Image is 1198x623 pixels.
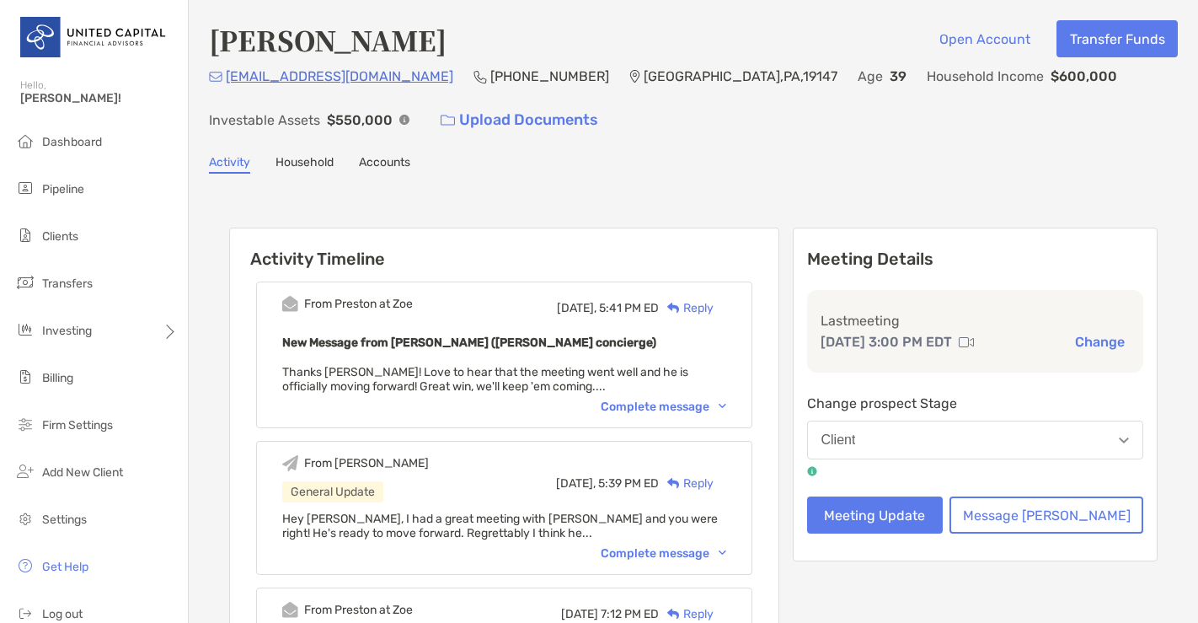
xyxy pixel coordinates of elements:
[359,155,410,174] a: Accounts
[667,478,680,489] img: Reply icon
[42,465,123,480] span: Add New Client
[20,91,178,105] span: [PERSON_NAME]!
[42,513,87,527] span: Settings
[601,607,659,621] span: 7:12 PM ED
[667,609,680,620] img: Reply icon
[15,225,35,245] img: clients icon
[667,303,680,314] img: Reply icon
[441,115,455,126] img: button icon
[282,512,718,540] span: Hey [PERSON_NAME], I had a great meeting with [PERSON_NAME] and you were right! He's ready to mov...
[807,393,1144,414] p: Change prospect Stage
[304,603,413,617] div: From Preston at Zoe
[959,336,974,349] img: communication type
[807,249,1144,270] p: Meeting Details
[226,66,453,87] p: [EMAIL_ADDRESS][DOMAIN_NAME]
[561,607,598,621] span: [DATE]
[807,421,1144,459] button: Client
[20,7,168,67] img: United Capital Logo
[1056,20,1178,57] button: Transfer Funds
[282,296,298,312] img: Event icon
[42,182,84,196] span: Pipeline
[821,432,856,448] div: Client
[659,299,714,317] div: Reply
[42,371,73,385] span: Billing
[430,102,609,138] a: Upload Documents
[399,115,409,125] img: Info Icon
[275,155,334,174] a: Household
[1070,333,1130,351] button: Change
[926,20,1043,57] button: Open Account
[15,508,35,529] img: settings icon
[282,365,688,394] span: Thanks [PERSON_NAME]! Love to hear that the meeting went well and he is officially moving forward...
[15,131,35,151] img: dashboard icon
[490,66,609,87] p: [PHONE_NUMBER]
[230,228,778,269] h6: Activity Timeline
[719,404,726,409] img: Chevron icon
[1051,66,1117,87] p: $600,000
[42,135,102,149] span: Dashboard
[42,418,113,432] span: Firm Settings
[282,602,298,618] img: Event icon
[598,476,659,491] span: 5:39 PM ED
[719,550,726,556] img: Chevron icon
[15,414,35,434] img: firm-settings icon
[1119,438,1129,443] img: Open dropdown arrow
[42,229,78,244] span: Clients
[15,367,35,387] img: billing icon
[327,110,393,131] p: $550,000
[282,455,298,471] img: Event icon
[15,556,35,576] img: get-help icon
[949,497,1143,534] button: Message [PERSON_NAME]
[15,178,35,198] img: pipeline icon
[209,72,222,82] img: Email Icon
[15,603,35,623] img: logout icon
[629,70,640,83] img: Location Icon
[282,336,656,350] b: New Message from [PERSON_NAME] ([PERSON_NAME] concierge)
[644,66,837,87] p: [GEOGRAPHIC_DATA] , PA , 19147
[807,497,944,534] button: Meeting Update
[557,301,596,315] span: [DATE],
[807,466,817,476] img: tooltip
[42,607,83,621] span: Log out
[42,277,93,291] span: Transfers
[890,66,907,87] p: 39
[599,301,659,315] span: 5:41 PM ED
[821,310,1131,331] p: Last meeting
[209,110,320,131] p: Investable Assets
[15,272,35,293] img: transfers icon
[209,20,447,59] h4: [PERSON_NAME]
[42,560,88,574] span: Get Help
[927,66,1044,87] p: Household Income
[601,400,726,414] div: Complete message
[473,70,487,83] img: Phone Icon
[209,155,250,174] a: Activity
[15,461,35,481] img: add_new_client icon
[304,456,429,470] div: From [PERSON_NAME]
[821,331,952,352] p: [DATE] 3:00 PM EDT
[42,324,92,338] span: Investing
[15,320,35,340] img: investing icon
[601,546,726,561] div: Complete message
[659,475,714,492] div: Reply
[659,605,714,623] div: Reply
[304,297,413,311] div: From Preston at Zoe
[858,66,883,87] p: Age
[556,476,596,491] span: [DATE],
[282,481,383,502] div: General Update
